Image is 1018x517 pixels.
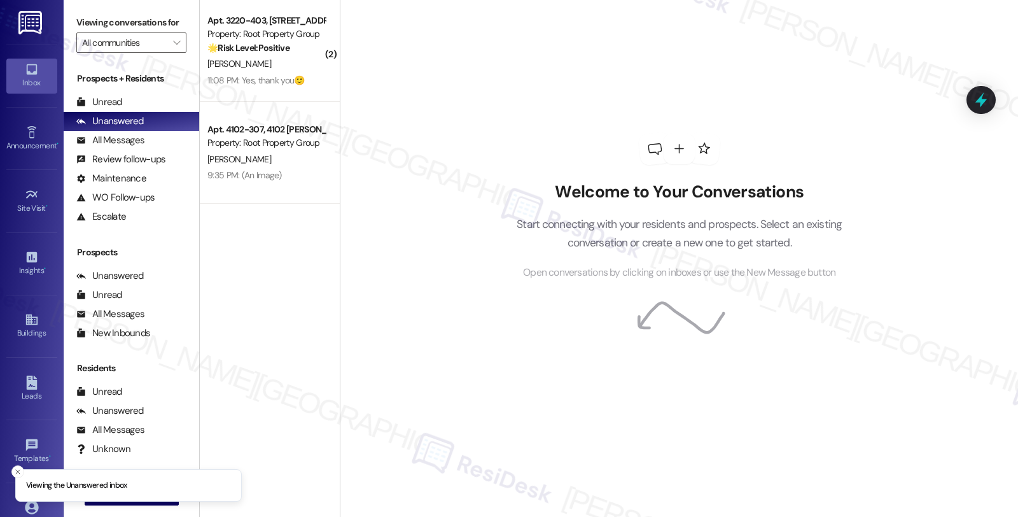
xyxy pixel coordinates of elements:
span: • [46,202,48,211]
div: All Messages [76,308,144,321]
img: ResiDesk Logo [18,11,45,34]
a: Templates • [6,434,57,469]
strong: 🌟 Risk Level: Positive [207,42,289,53]
div: Apt. 4102-307, 4102 [PERSON_NAME] [207,123,325,136]
label: Viewing conversations for [76,13,186,32]
div: Unread [76,385,122,399]
div: Unanswered [76,115,144,128]
div: Prospects [64,246,199,259]
span: • [49,452,51,461]
span: [PERSON_NAME] [207,58,271,69]
a: Insights • [6,246,57,281]
div: Escalate [76,210,126,223]
div: Prospects + Residents [64,72,199,85]
div: New Inbounds [76,327,150,340]
button: Close toast [11,465,24,478]
div: Unanswered [76,404,144,418]
a: Site Visit • [6,184,57,218]
p: Start connecting with your residents and prospects. Select an existing conversation or create a n... [498,215,861,251]
div: 11:08 PM: Yes, thank you🙂 [207,74,305,86]
a: Inbox [6,59,57,93]
div: All Messages [76,134,144,147]
div: Apt. 3220-403, [STREET_ADDRESS][PERSON_NAME] [207,14,325,27]
p: Viewing the Unanswered inbox [26,480,127,492]
div: WO Follow-ups [76,191,155,204]
span: [PERSON_NAME] [207,153,271,165]
span: • [57,139,59,148]
input: All communities [82,32,166,53]
div: Residents [64,362,199,375]
div: Unanswered [76,269,144,283]
a: Leads [6,372,57,406]
span: • [44,264,46,273]
div: Property: Root Property Group [207,136,325,150]
div: Maintenance [76,172,146,185]
h2: Welcome to Your Conversations [498,182,861,202]
div: Review follow-ups [76,153,165,166]
div: Property: Root Property Group [207,27,325,41]
a: Buildings [6,309,57,343]
i:  [173,38,180,48]
div: Unread [76,288,122,302]
div: 9:35 PM: (An Image) [207,169,282,181]
div: Unread [76,96,122,109]
span: Open conversations by clicking on inboxes or use the New Message button [523,265,835,281]
div: All Messages [76,423,144,437]
div: Unknown [76,443,130,456]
